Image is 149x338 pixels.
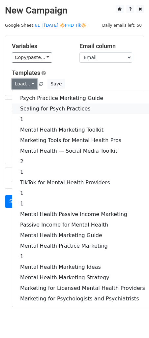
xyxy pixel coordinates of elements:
a: Templates [12,69,40,76]
a: Send [5,195,27,208]
span: Daily emails left: 50 [100,22,144,29]
small: Google Sheet: [5,23,86,28]
button: Save [47,79,65,89]
a: 61 | [DATE] 🔆PHD Tik🔆 [35,23,86,28]
a: Load... [12,79,37,89]
h5: Variables [12,43,70,50]
iframe: Chat Widget [116,306,149,338]
h2: New Campaign [5,5,144,16]
h5: Email column [79,43,137,50]
a: Daily emails left: 50 [100,23,144,28]
a: Copy/paste... [12,52,52,63]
